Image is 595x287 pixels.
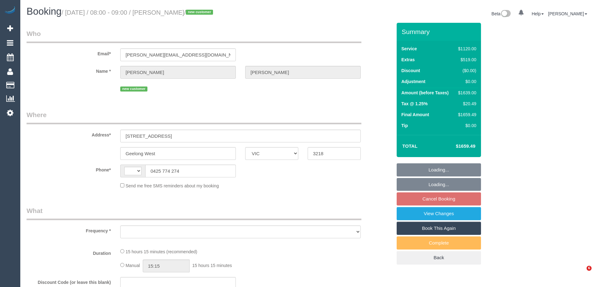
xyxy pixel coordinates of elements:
input: Suburb* [120,147,236,160]
span: Send me free SMS reminders about my booking [126,183,219,188]
label: Amount (before Taxes) [401,90,449,96]
div: $519.00 [456,57,476,63]
small: / [DATE] / 08:00 - 09:00 / [PERSON_NAME] [62,9,215,16]
label: Extras [401,57,415,63]
input: Phone* [145,165,236,177]
img: New interface [500,10,511,18]
div: $0.00 [456,78,476,85]
span: new customer [120,87,147,92]
label: Phone* [22,165,116,173]
input: Post Code* [308,147,361,160]
label: Tax @ 1.25% [401,101,428,107]
div: $1639.00 [456,90,476,96]
span: / [184,9,215,16]
label: Discount Code (or leave this blank) [22,277,116,285]
div: $1659.49 [456,111,476,118]
iframe: Intercom live chat [574,266,589,281]
a: Help [532,11,544,16]
div: $1120.00 [456,46,476,52]
span: Manual [126,263,140,268]
h4: $1659.49 [438,144,475,149]
legend: What [27,206,361,220]
a: Back [397,251,481,264]
input: First Name* [120,66,236,79]
a: View Changes [397,207,481,220]
a: [PERSON_NAME] [548,11,587,16]
label: Name * [22,66,116,74]
span: new customer [186,10,213,15]
label: Discount [401,67,420,74]
label: Tip [401,122,408,129]
span: Booking [27,6,62,17]
label: Duration [22,248,116,256]
label: Address* [22,130,116,138]
span: 15 hours 15 minutes [192,263,232,268]
legend: Who [27,29,361,43]
img: Automaid Logo [4,6,16,15]
div: $20.49 [456,101,476,107]
label: Adjustment [401,78,425,85]
div: $0.00 [456,122,476,129]
label: Email* [22,48,116,57]
input: Last Name* [245,66,361,79]
label: Final Amount [401,111,429,118]
h3: Summary [402,28,478,35]
span: 15 hours 15 minutes (recommended) [126,249,197,254]
div: ($0.00) [456,67,476,74]
span: 6 [587,266,592,271]
legend: Where [27,110,361,124]
strong: Total [402,143,418,149]
a: Book This Again [397,222,481,235]
input: Email* [120,48,236,61]
label: Service [401,46,417,52]
a: Beta [492,11,511,16]
label: Frequency * [22,225,116,234]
